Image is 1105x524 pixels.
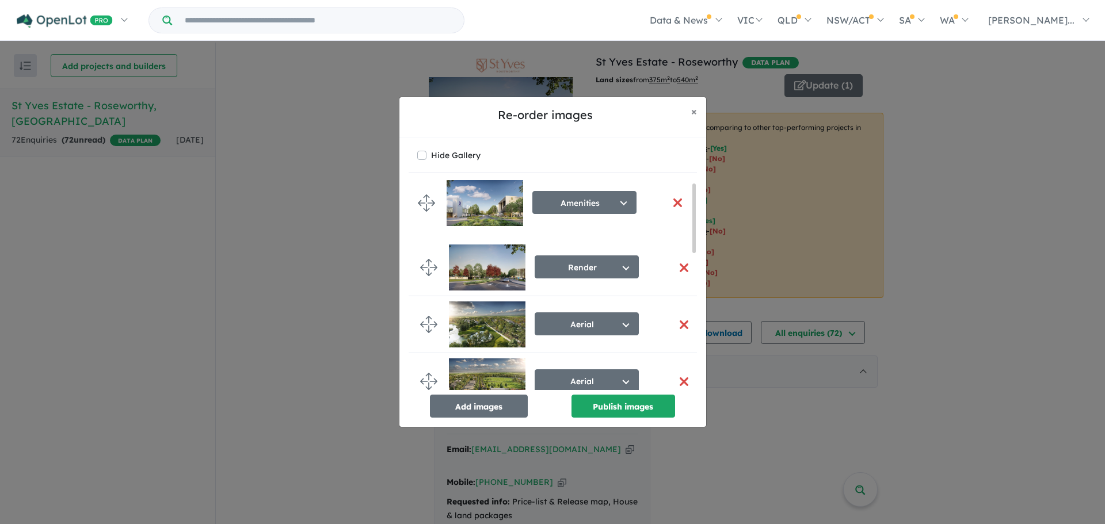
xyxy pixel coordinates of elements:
[449,244,525,290] img: St%20Yves%20Estate%20-%20Roseworthy___1716439811_0.jpg
[420,373,437,390] img: drag.svg
[431,147,481,163] label: Hide Gallery
[17,14,113,28] img: Openlot PRO Logo White
[420,316,437,333] img: drag.svg
[174,8,462,33] input: Try estate name, suburb, builder or developer
[409,106,682,124] h5: Re-order images
[535,255,639,278] button: Render
[430,395,528,418] button: Add images
[988,14,1074,26] span: [PERSON_NAME]...
[535,312,639,335] button: Aerial
[691,105,697,118] span: ×
[535,369,639,392] button: Aerial
[420,259,437,276] img: drag.svg
[449,301,525,347] img: St%20Yves%20Estate%20-%20Roseworthy___1716439810.jpg
[571,395,675,418] button: Publish images
[449,358,525,404] img: St%20Yves%20Estate%20-%20Roseworthy___1716439811.jpg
